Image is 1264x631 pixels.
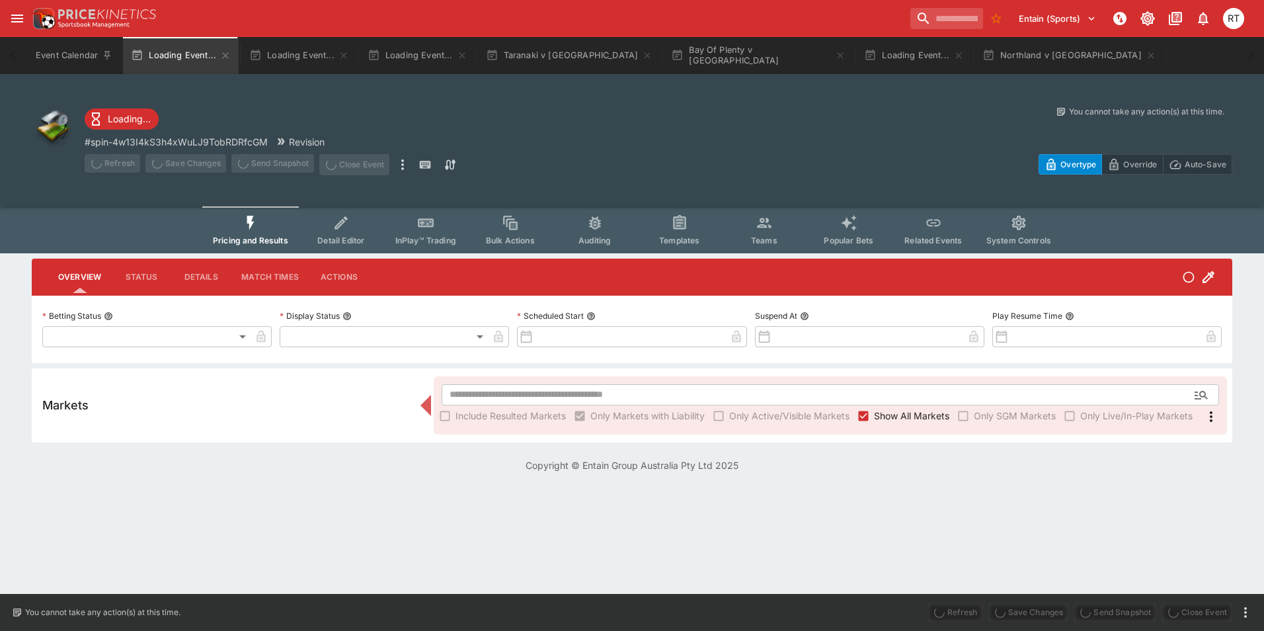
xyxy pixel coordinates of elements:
button: Bay Of Plenty v [GEOGRAPHIC_DATA] [663,37,853,74]
button: Loading Event... [360,37,475,74]
button: Auto-Save [1163,154,1232,175]
button: Richard Tatton [1219,4,1248,33]
p: Copy To Clipboard [85,135,268,149]
button: Play Resume Time [1065,312,1074,321]
button: Scheduled Start [586,312,596,321]
button: open drawer [5,7,29,30]
img: Sportsbook Management [58,22,130,28]
span: InPlay™ Trading [395,235,456,245]
span: Templates [659,235,699,245]
button: Open [1189,383,1213,407]
svg: More [1203,409,1219,425]
button: Suspend At [800,312,809,321]
p: You cannot take any action(s) at this time. [25,607,180,618]
button: No Bookmarks [986,8,1007,29]
p: Override [1123,157,1157,171]
button: Documentation [1164,7,1187,30]
button: Select Tenant [1011,8,1104,29]
button: Details [171,261,231,293]
button: Northland v [GEOGRAPHIC_DATA] [974,37,1164,74]
p: Revision [289,135,325,149]
input: search [910,8,983,29]
button: Taranaki v [GEOGRAPHIC_DATA] [478,37,661,74]
p: Suspend At [755,310,797,321]
p: Display Status [280,310,340,321]
button: Actions [309,261,369,293]
button: more [1238,605,1253,620]
button: Display Status [342,312,352,321]
p: Play Resume Time [992,310,1062,321]
button: Loading Event... [241,37,357,74]
button: Status [112,261,171,293]
button: Notifications [1191,7,1215,30]
div: Richard Tatton [1223,8,1244,29]
button: Overview [48,261,112,293]
span: Popular Bets [824,235,873,245]
button: Match Times [231,261,309,293]
button: NOT Connected to PK [1108,7,1132,30]
img: PriceKinetics [58,9,156,19]
span: Pricing and Results [213,235,288,245]
span: Only Markets with Liability [590,409,705,423]
p: Loading... [108,112,151,126]
div: Event type filters [202,206,1062,253]
button: Override [1101,154,1163,175]
p: Auto-Save [1185,157,1226,171]
span: Only Active/Visible Markets [729,409,849,423]
span: Include Resulted Markets [455,409,566,423]
p: Overtype [1060,157,1096,171]
button: more [395,154,411,175]
img: PriceKinetics Logo [29,5,56,32]
h5: Markets [42,398,89,413]
img: other.png [32,106,74,148]
span: Auditing [578,235,611,245]
span: Only SGM Markets [974,409,1056,423]
button: Event Calendar [28,37,120,74]
span: Related Events [904,235,962,245]
p: Betting Status [42,310,101,321]
button: Loading Event... [856,37,972,74]
p: You cannot take any action(s) at this time. [1069,106,1224,118]
span: Bulk Actions [486,235,535,245]
span: System Controls [986,235,1051,245]
button: Toggle light/dark mode [1136,7,1160,30]
button: Loading Event... [123,37,239,74]
p: Scheduled Start [517,310,584,321]
span: Show All Markets [874,409,949,423]
button: Betting Status [104,312,113,321]
button: Overtype [1039,154,1102,175]
div: Start From [1039,154,1232,175]
span: Detail Editor [317,235,364,245]
span: Only Live/In-Play Markets [1080,409,1193,423]
span: Teams [751,235,777,245]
